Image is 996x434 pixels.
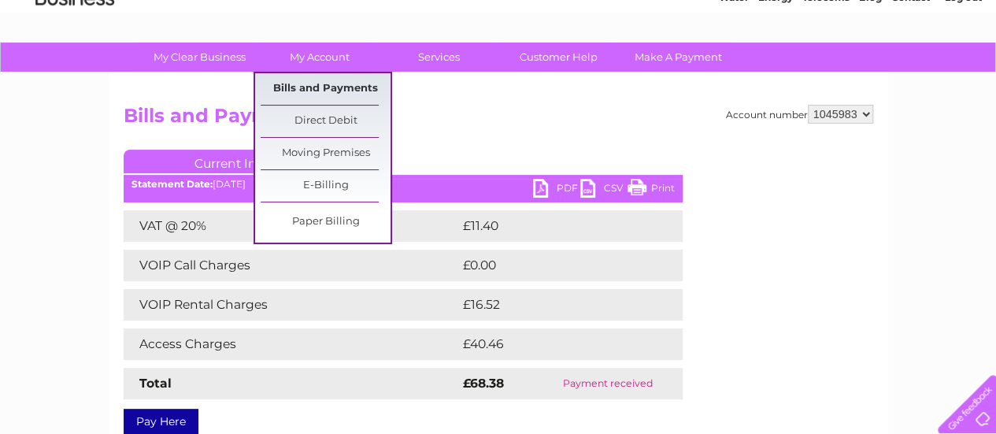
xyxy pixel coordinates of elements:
a: Water [719,67,749,79]
b: Statement Date: [131,178,213,190]
td: £16.52 [459,289,650,321]
a: Bills and Payments [261,73,391,105]
a: Log out [944,67,981,79]
div: [DATE] [124,179,683,190]
a: Energy [758,67,793,79]
a: Telecoms [802,67,850,79]
a: CSV [580,179,628,202]
a: My Account [254,43,384,72]
td: VAT @ 20% [124,210,459,242]
a: Direct Debit [261,106,391,137]
strong: Total [139,376,172,391]
h2: Bills and Payments [124,105,873,135]
a: Customer Help [494,43,624,72]
a: Blog [859,67,882,79]
td: VOIP Rental Charges [124,289,459,321]
a: Services [374,43,504,72]
a: Pay Here [124,409,198,434]
strong: £68.38 [463,376,504,391]
div: Clear Business is a trading name of Verastar Limited (registered in [GEOGRAPHIC_DATA] No. 3667643... [127,9,871,76]
a: 0333 014 3131 [699,8,808,28]
td: Access Charges [124,328,459,360]
td: Payment received [533,368,682,399]
a: Moving Premises [261,138,391,169]
a: My Clear Business [135,43,265,72]
a: Contact [891,67,930,79]
a: PDF [533,179,580,202]
td: £11.40 [459,210,648,242]
td: £0.00 [459,250,646,281]
a: Print [628,179,675,202]
a: Make A Payment [613,43,743,72]
a: Current Invoice [124,150,360,173]
td: VOIP Call Charges [124,250,459,281]
div: Account number [726,105,873,124]
img: logo.png [35,41,115,89]
td: £40.46 [459,328,652,360]
a: E-Billing [261,170,391,202]
a: Paper Billing [261,206,391,238]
